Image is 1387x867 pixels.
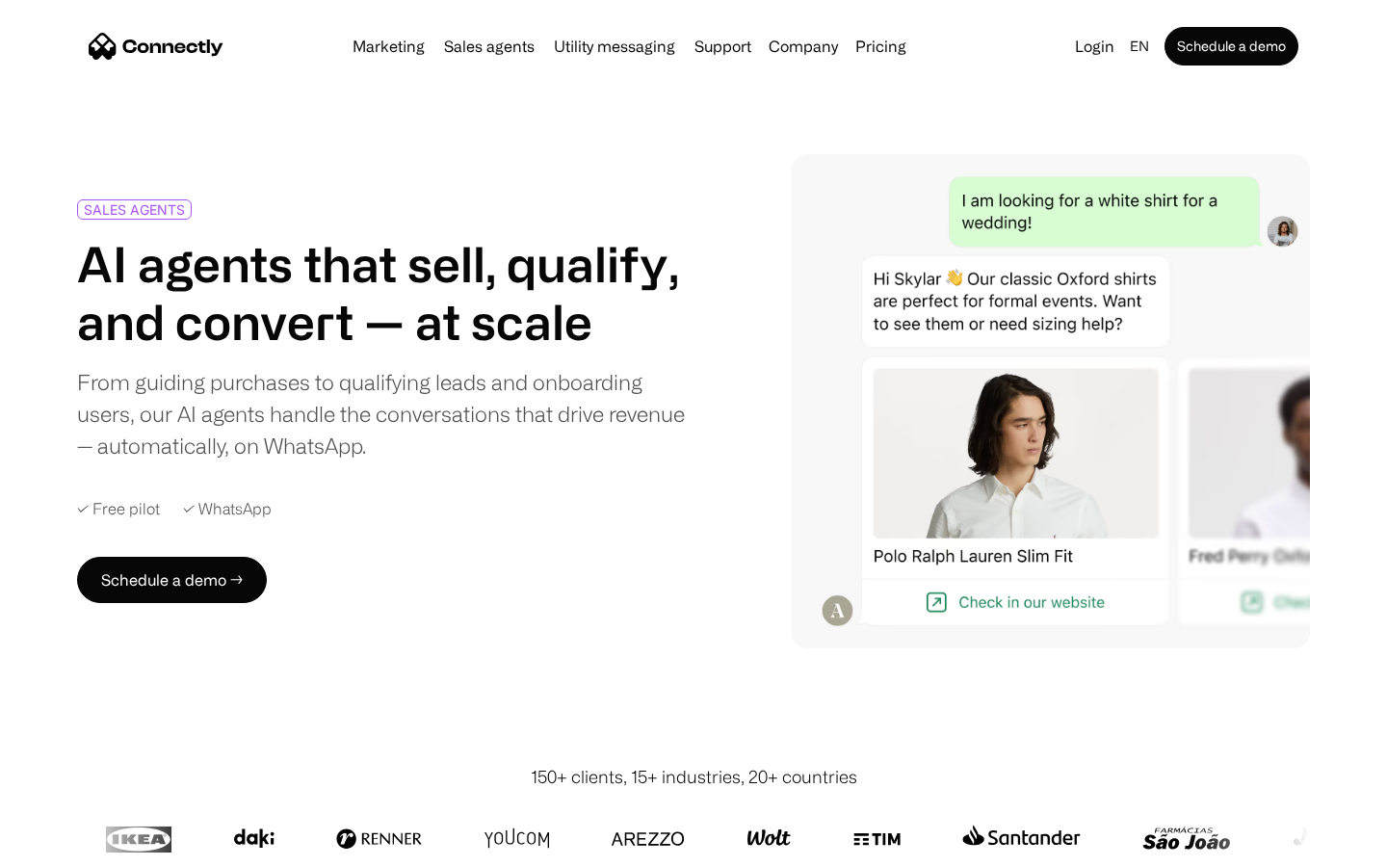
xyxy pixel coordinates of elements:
[1165,27,1298,66] a: Schedule a demo
[848,39,914,54] a: Pricing
[436,39,542,54] a: Sales agents
[183,500,272,518] div: ✓ WhatsApp
[1067,33,1122,60] a: Login
[77,235,686,351] h1: AI agents that sell, qualify, and convert — at scale
[84,202,185,217] div: SALES AGENTS
[345,39,432,54] a: Marketing
[1130,33,1149,60] div: en
[687,39,759,54] a: Support
[77,500,160,518] div: ✓ Free pilot
[77,366,686,461] div: From guiding purchases to qualifying leads and onboarding users, our AI agents handle the convers...
[19,831,116,860] aside: Language selected: English
[763,33,844,60] div: Company
[77,557,267,603] a: Schedule a demo →
[769,33,838,60] div: Company
[39,833,116,860] ul: Language list
[546,39,683,54] a: Utility messaging
[531,764,857,790] div: 150+ clients, 15+ industries, 20+ countries
[89,32,223,61] a: home
[1122,33,1161,60] div: en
